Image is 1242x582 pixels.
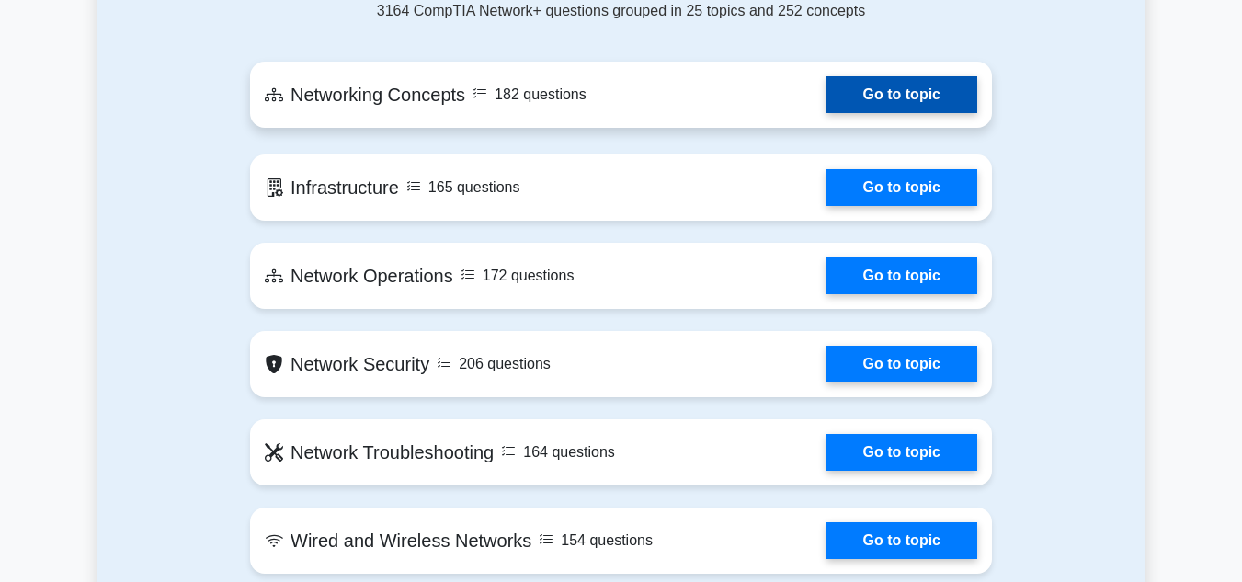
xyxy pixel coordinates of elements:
a: Go to topic [826,76,977,113]
a: Go to topic [826,434,977,471]
a: Go to topic [826,257,977,294]
a: Go to topic [826,169,977,206]
a: Go to topic [826,522,977,559]
a: Go to topic [826,346,977,382]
